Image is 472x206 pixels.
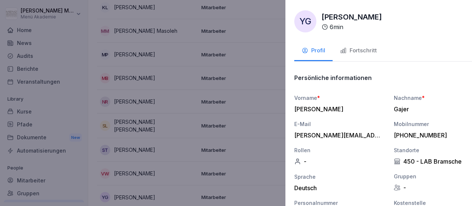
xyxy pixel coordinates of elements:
[330,22,343,31] p: 6 min
[294,94,386,102] div: Vorname
[333,41,384,61] button: Fortschritt
[294,173,386,181] div: Sprache
[294,146,386,154] div: Rollen
[294,41,333,61] button: Profil
[302,46,325,55] div: Profil
[294,184,386,192] div: Deutsch
[294,132,383,139] div: [PERSON_NAME][EMAIL_ADDRESS][PERSON_NAME][DOMAIN_NAME]
[294,74,372,81] p: Persönliche informationen
[340,46,377,55] div: Fortschritt
[322,11,382,22] p: [PERSON_NAME]
[294,10,316,32] div: YG
[294,105,383,113] div: [PERSON_NAME]
[294,120,386,128] div: E-Mail
[294,158,386,165] div: -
